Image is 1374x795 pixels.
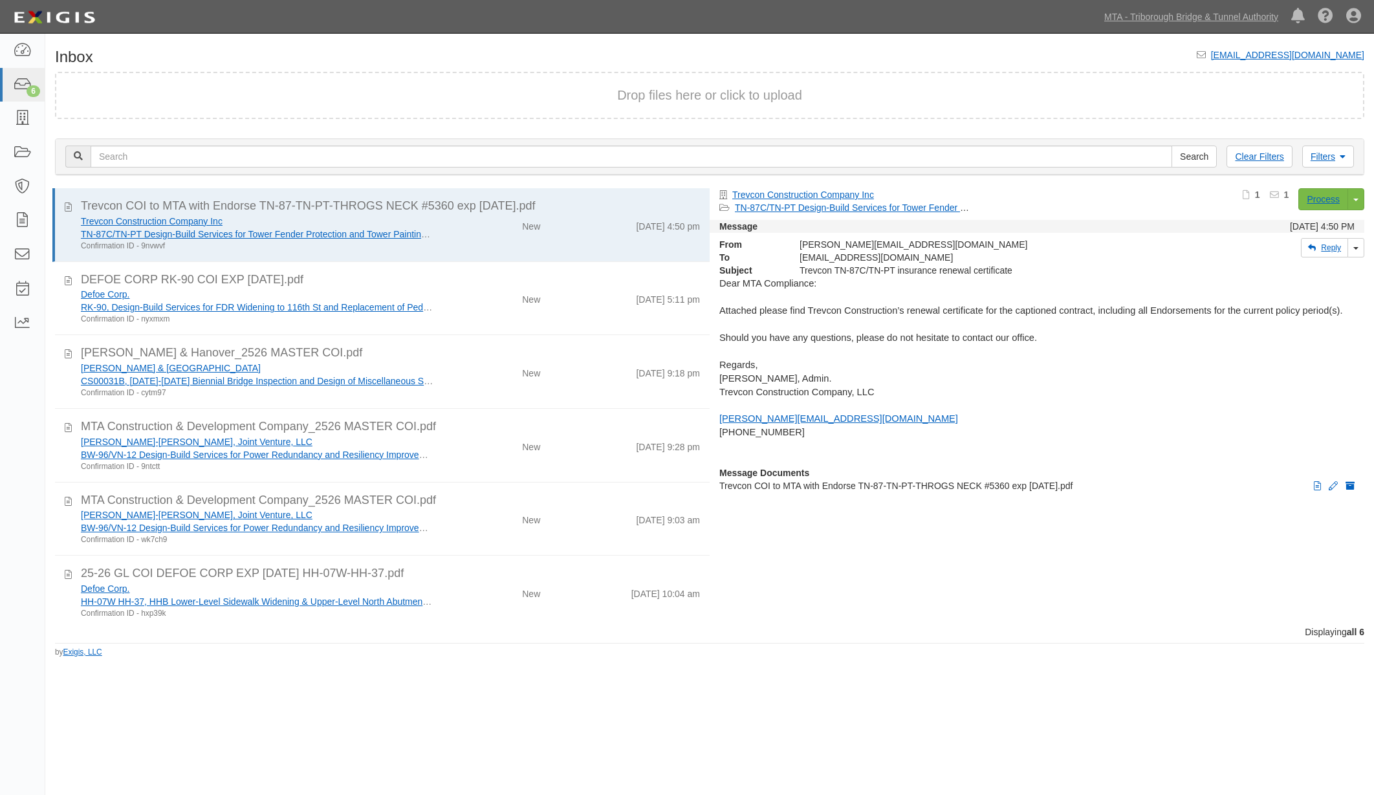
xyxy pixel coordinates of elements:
[522,362,540,380] div: New
[636,435,700,453] div: [DATE] 9:28 pm
[81,583,129,594] a: Defoe Corp.
[719,358,1355,372] p: Regards,
[719,479,1355,492] p: Trevcon COI to MTA with Endorse TN-87-TN-PT-THROGS NECK #5360 exp [DATE].pdf
[81,302,632,312] a: RK-90, Design-Build Services for FDR Widening to 116th St and Replacement of Pedestrian Overpass ...
[81,229,569,239] a: TN-87C/TN-PT Design-Build Services for Tower Fender Protection and Tower Painting at the TNB (REQ...
[719,468,809,478] strong: Message Documents
[81,363,261,373] a: [PERSON_NAME] & [GEOGRAPHIC_DATA]
[81,375,434,387] div: CS00031B, 2025-2027 Biennial Bridge Inspection and Design of Miscellaneous Structural Repairs at ...
[719,304,1355,318] p: Attached please find Trevcon Construction’s renewal certificate for the captioned contract, inclu...
[63,648,102,657] a: Exigis, LLC
[631,582,700,600] div: [DATE] 10:04 am
[719,372,1355,386] p: [PERSON_NAME], Admin.
[81,198,700,215] div: Trevcon COI to MTA with Endorse TN-87-TN-PT-THROGS NECK #5360 exp 10-01-26.pdf
[719,221,758,232] strong: Message
[710,264,790,277] strong: Subject
[81,534,434,545] div: Confirmation ID - wk7ch9
[790,251,1191,264] div: agreement-fwaxha@mtabt.complianz.com
[1298,188,1348,210] a: Process
[1314,482,1321,491] i: View
[81,450,900,460] a: BW-96/VN-12 Design-Build Services for Power Redundancy and Resiliency Improvements at the [GEOGRA...
[10,6,99,29] img: logo-5460c22ac91f19d4615b14bd174203de0afe785f0fc80cf4dbbc73dc1793850b.png
[81,492,700,509] div: MTA Construction & Development Company_2526 MASTER COI.pdf
[81,376,597,386] a: CS00031B, [DATE]-[DATE] Biennial Bridge Inspection and Design of Miscellaneous Structural Repairs...
[1255,190,1260,200] b: 1
[81,314,434,325] div: Confirmation ID - nyxmxm
[81,288,434,301] div: Defoe Corp.
[27,85,40,97] div: 6
[81,228,434,241] div: TN-87C/TN-PT Design-Build Services for Tower Fender Protection and Tower Painting at the TNB (REQ...
[636,362,700,380] div: [DATE] 9:18 pm
[719,277,1355,290] p: Dear MTA Compliance:
[790,238,1191,251] div: [PERSON_NAME][EMAIL_ADDRESS][DOMAIN_NAME]
[719,386,1355,399] p: Trevcon Construction Company, LLC
[81,595,434,608] div: HH-07W HH-37, HHB Lower-Level Sidewalk Widening & Upper-Level North Abutment & Retaining Wall Reh...
[81,289,129,299] a: Defoe Corp.
[81,582,434,595] div: Defoe Corp.
[1302,146,1354,168] a: Filters
[81,437,312,447] a: [PERSON_NAME]-[PERSON_NAME], Joint Venture, LLC
[617,86,802,105] button: Drop files here or click to upload
[719,413,958,424] a: [PERSON_NAME][EMAIL_ADDRESS][DOMAIN_NAME]
[81,419,700,435] div: MTA Construction & Development Company_2526 MASTER COI.pdf
[1346,482,1355,491] i: Archive document
[81,345,700,362] div: Hardesty & Hanover_2526 MASTER COI.pdf
[81,461,434,472] div: Confirmation ID - 9ntctt
[81,362,434,375] div: Hardesty & Hanover
[1098,4,1285,30] a: MTA - Triborough Bridge & Tunnel Authority
[1329,482,1338,491] i: Edit document
[636,288,700,306] div: [DATE] 5:11 pm
[522,508,540,527] div: New
[719,426,1355,439] p: [PHONE_NUMBER]
[1227,146,1292,168] a: Clear Filters
[81,272,700,289] div: DEFOE CORP RK-90 COI EXP 10.1.2026.pdf
[522,435,540,453] div: New
[1301,238,1348,257] a: Reply
[91,146,1172,168] input: Search
[81,521,434,534] div: BW-96/VN-12 Design-Build Services for Power Redundancy and Resiliency Improvements at the Bronx-W...
[81,565,700,582] div: 25-26 GL COI DEFOE CORP EXP 10.1.26 HH-07W-HH-37.pdf
[81,215,434,228] div: Trevcon Construction Company Inc
[1290,220,1355,233] div: [DATE] 4:50 PM
[732,190,874,200] a: Trevcon Construction Company Inc
[81,596,657,607] a: HH-07W HH-37, HHB Lower-Level Sidewalk Widening & Upper-Level North Abutment & Retaining Wall Reh...
[1172,146,1217,168] input: Search
[81,608,434,619] div: Confirmation ID - hxp39k
[81,301,434,314] div: RK-90, Design-Build Services for FDR Widening to 116th St and Replacement of Pedestrian Overpass ...
[81,448,434,461] div: BW-96/VN-12 Design-Build Services for Power Redundancy and Resiliency Improvements at the Bronx-W...
[522,215,540,233] div: New
[81,241,434,252] div: Confirmation ID - 9nvwvf
[81,435,434,448] div: Hellman-Paul J. Scariano, Joint Venture, LLC
[45,626,1374,638] div: Displaying
[81,523,900,533] a: BW-96/VN-12 Design-Build Services for Power Redundancy and Resiliency Improvements at the [GEOGRA...
[81,510,312,520] a: [PERSON_NAME]-[PERSON_NAME], Joint Venture, LLC
[1347,627,1364,637] b: all 6
[1284,190,1289,200] b: 1
[81,216,223,226] a: Trevcon Construction Company Inc
[735,202,1223,213] a: TN-87C/TN-PT Design-Build Services for Tower Fender Protection and Tower Painting at the TNB (REQ...
[522,288,540,306] div: New
[710,238,790,251] strong: From
[719,331,1355,345] p: Should you have any questions, please do not hesitate to contact our office.
[636,508,700,527] div: [DATE] 9:03 am
[636,215,700,233] div: [DATE] 4:50 pm
[710,251,790,264] strong: To
[81,387,434,398] div: Confirmation ID - cytm97
[522,582,540,600] div: New
[1318,9,1333,25] i: Help Center - Complianz
[81,508,434,521] div: Hellman-Paul J. Scariano, Joint Venture, LLC
[1211,50,1364,60] a: [EMAIL_ADDRESS][DOMAIN_NAME]
[55,647,102,658] small: by
[790,264,1191,277] div: Trevcon TN-87C/TN-PT insurance renewal certificate
[55,49,93,65] h1: Inbox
